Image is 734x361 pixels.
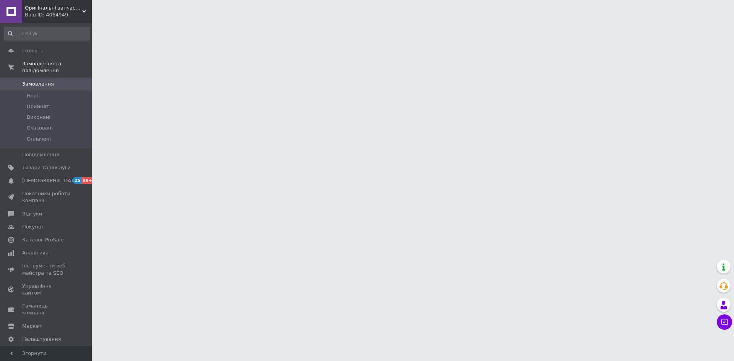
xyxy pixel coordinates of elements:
span: Головна [22,47,44,54]
span: Покупці [22,223,43,230]
span: Замовлення та повідомлення [22,60,92,74]
span: Каталог ProSale [22,236,63,243]
span: [DEMOGRAPHIC_DATA] [22,177,79,184]
span: Гаманець компанії [22,303,71,316]
span: Показники роботи компанії [22,190,71,204]
button: Чат з покупцем [717,314,732,330]
span: Прийняті [27,103,50,110]
span: Оплачені [27,136,51,142]
span: Повідомлення [22,151,59,158]
span: Управління сайтом [22,283,71,296]
span: Скасовані [27,125,53,131]
span: Аналітика [22,249,49,256]
span: Відгуки [22,210,42,217]
span: Оригінальні запчастини [25,5,82,11]
span: Нові [27,92,38,99]
input: Пошук [4,27,90,40]
span: 25 [73,177,81,184]
span: Інструменти веб-майстра та SEO [22,262,71,276]
span: Замовлення [22,81,54,87]
span: Налаштування [22,336,61,343]
span: Виконані [27,114,50,121]
div: Ваш ID: 4064949 [25,11,92,18]
span: 99+ [81,177,94,184]
span: Товари та послуги [22,164,71,171]
span: Маркет [22,323,42,330]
